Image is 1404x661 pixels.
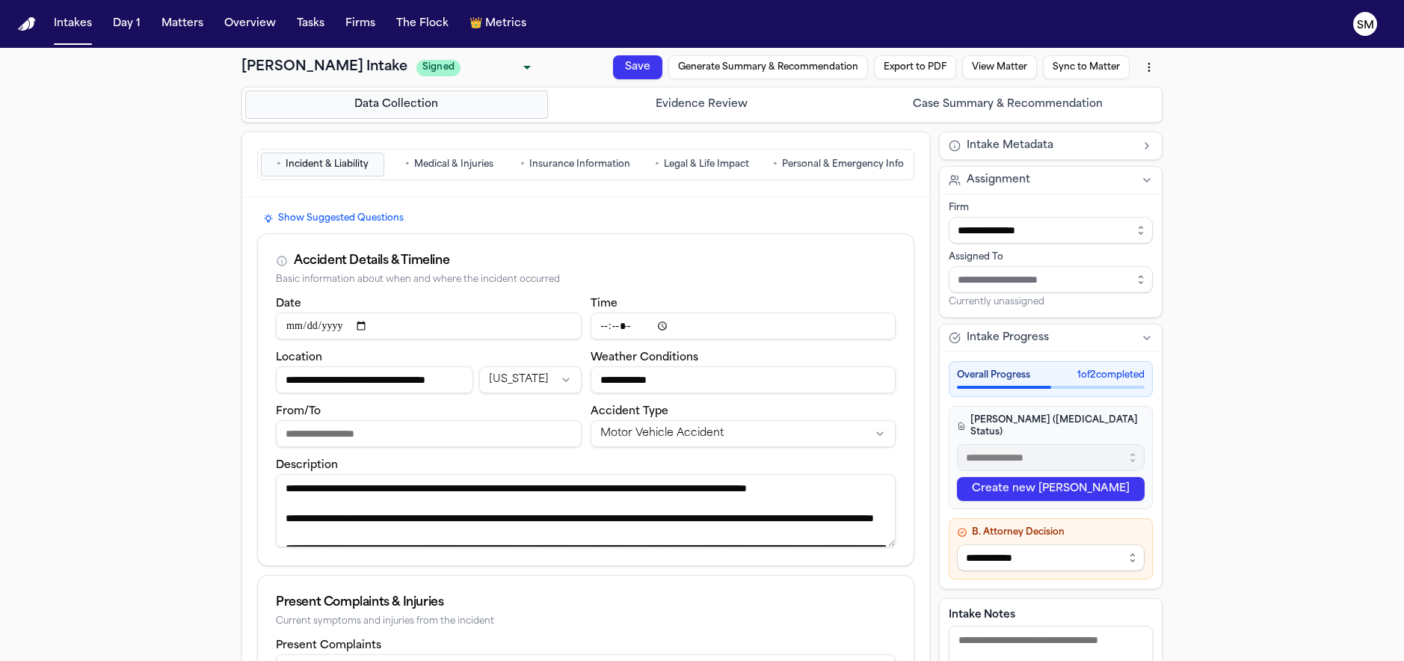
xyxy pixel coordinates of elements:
label: Accident Type [591,406,668,417]
span: Medical & Injuries [414,159,493,170]
button: Create new [PERSON_NAME] [957,477,1145,501]
button: crownMetrics [464,10,532,37]
span: • [277,157,281,172]
button: Day 1 [107,10,147,37]
input: Incident location [276,366,473,393]
input: Incident date [276,313,582,339]
div: Accident Details & Timeline [294,252,449,270]
button: Go to Data Collection step [245,90,548,119]
span: • [773,157,778,172]
button: Intake Progress [940,325,1162,351]
span: • [405,157,410,172]
button: Go to Evidence Review step [551,90,854,119]
button: Firms [339,10,381,37]
button: View Matter [954,110,1032,149]
span: Intake Metadata [967,138,1053,153]
button: Go to Incident & Liability [261,153,384,176]
button: Overview [218,10,282,37]
input: Assign to staff member [949,266,1153,293]
span: Currently unassigned [949,296,1044,308]
button: Go to Case Summary & Recommendation step [856,90,1159,119]
span: 1 of 2 completed [1077,369,1145,381]
span: Incident & Liability [286,159,369,170]
button: Save [612,37,665,71]
button: Assignment [940,167,1162,194]
button: Generate Summary & Recommendation [667,49,867,114]
label: Location [276,352,322,363]
span: Legal & Life Impact [664,159,749,170]
h4: B. Attorney Decision [957,526,1145,538]
span: Overall Progress [957,369,1030,381]
button: Go to Personal & Emergency Info [766,153,911,176]
label: Time [591,298,618,310]
div: Assigned To [949,251,1153,263]
button: Export to PDF [868,91,953,132]
img: Finch Logo [18,17,36,31]
button: Matters [156,10,209,37]
span: Insurance Information [529,159,630,170]
button: Go to Medical & Injuries [387,153,511,176]
button: Tasks [291,10,330,37]
textarea: Incident description [276,474,896,547]
input: Incident time [591,313,896,339]
label: Weather Conditions [591,352,698,363]
div: Basic information about when and where the incident occurred [276,274,896,286]
label: Intake Notes [949,608,1153,623]
input: Select firm [949,217,1153,244]
div: Present Complaints & Injuries [276,594,896,612]
h4: [PERSON_NAME] ([MEDICAL_DATA] Status) [957,414,1145,438]
div: Current symptoms and injuries from the incident [276,616,896,627]
span: • [655,157,659,172]
input: From/To destination [276,420,582,447]
button: Go to Insurance Information [514,153,637,176]
button: Show Suggested Questions [257,209,410,227]
button: The Flock [390,10,455,37]
label: Present Complaints [276,640,381,651]
span: Intake Progress [967,330,1049,345]
label: From/To [276,406,321,417]
button: Incident state [479,366,581,393]
button: Intakes [48,10,98,37]
span: Assignment [967,173,1030,188]
input: Weather conditions [591,366,896,393]
span: Personal & Emergency Info [782,159,904,170]
a: Home [18,17,36,31]
button: Go to Legal & Life Impact [640,153,763,176]
label: Date [276,298,301,310]
label: Description [276,460,338,471]
button: Intake Metadata [940,132,1162,159]
div: Firm [949,202,1153,214]
nav: Intake steps [245,90,1159,119]
span: • [520,157,525,172]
